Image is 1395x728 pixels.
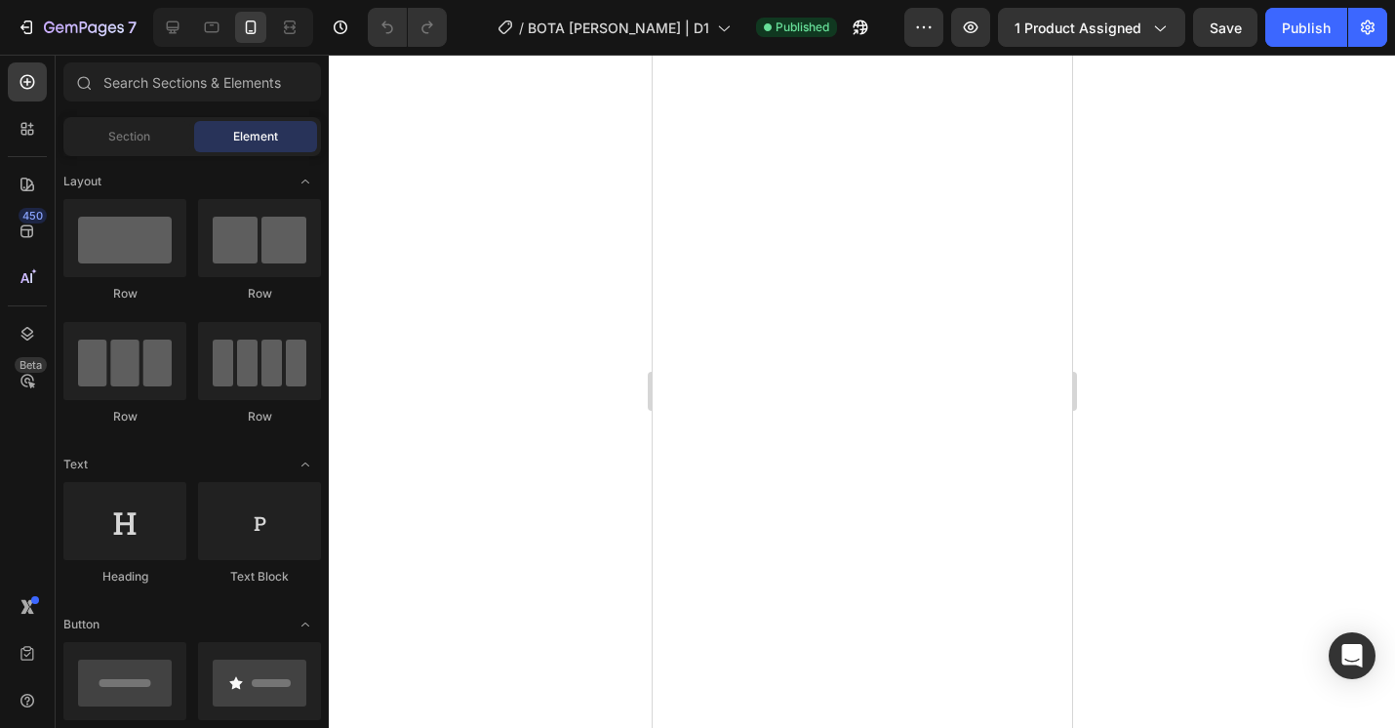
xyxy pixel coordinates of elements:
[108,128,150,145] span: Section
[63,616,100,633] span: Button
[653,55,1072,728] iframe: Design area
[1265,8,1347,47] button: Publish
[1329,632,1375,679] div: Open Intercom Messenger
[19,208,47,223] div: 450
[198,568,321,586] div: Text Block
[290,609,321,640] span: Toggle open
[290,166,321,197] span: Toggle open
[1210,20,1242,36] span: Save
[63,408,186,425] div: Row
[528,18,709,38] span: BOTA [PERSON_NAME] | D1
[63,568,186,586] div: Heading
[63,456,88,473] span: Text
[8,8,145,47] button: 7
[368,8,447,47] div: Undo/Redo
[776,19,829,36] span: Published
[128,16,137,39] p: 7
[290,449,321,480] span: Toggle open
[1015,18,1141,38] span: 1 product assigned
[1193,8,1257,47] button: Save
[198,408,321,425] div: Row
[15,357,47,373] div: Beta
[63,62,321,101] input: Search Sections & Elements
[198,285,321,303] div: Row
[519,18,524,38] span: /
[63,285,186,303] div: Row
[1282,18,1331,38] div: Publish
[998,8,1185,47] button: 1 product assigned
[233,128,278,145] span: Element
[63,173,101,190] span: Layout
